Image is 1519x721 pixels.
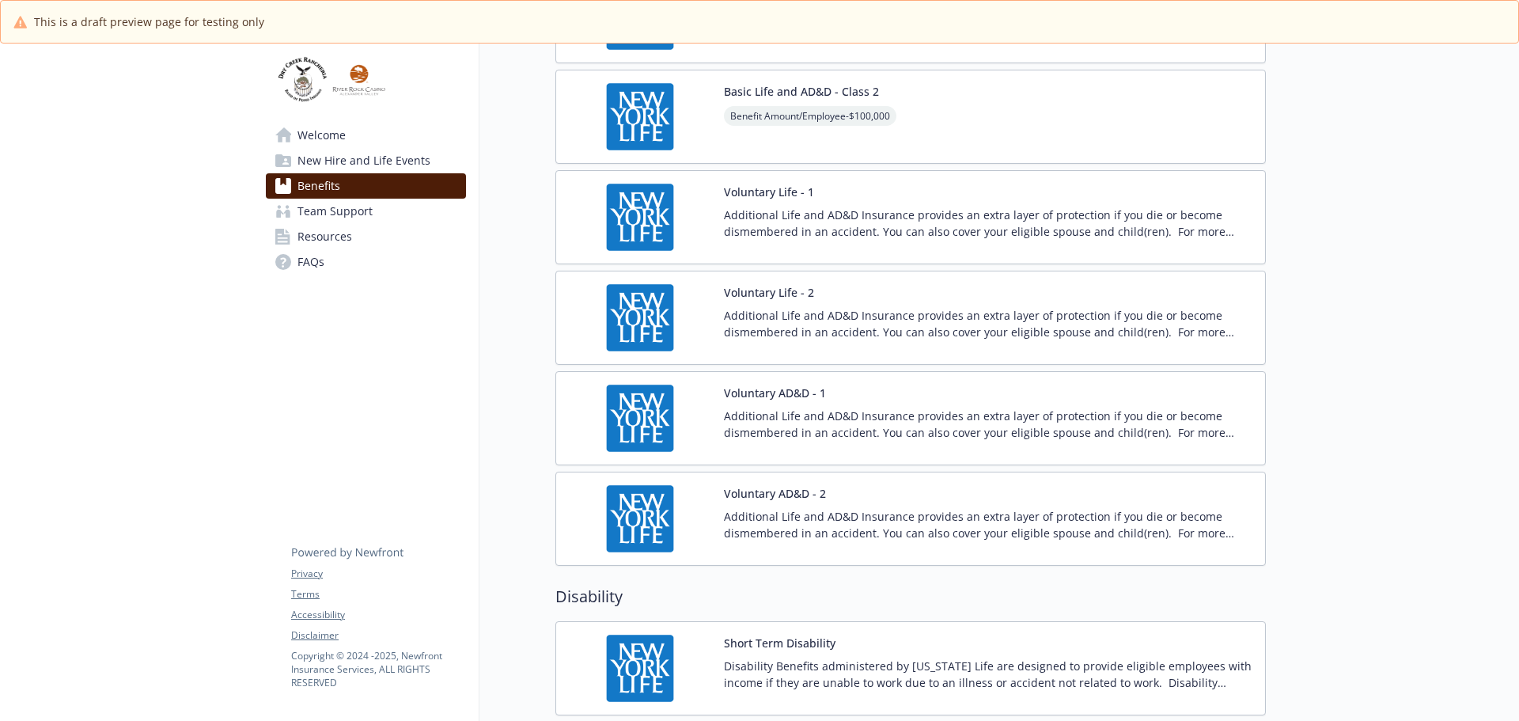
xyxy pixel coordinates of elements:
[724,207,1252,240] p: Additional Life and AD&D Insurance provides an extra layer of protection if you die or become dis...
[266,173,466,199] a: Benefits
[724,485,826,502] button: Voluntary AD&D - 2
[724,184,814,200] button: Voluntary Life - 1
[291,649,465,689] p: Copyright © 2024 - 2025 , Newfront Insurance Services, ALL RIGHTS RESERVED
[569,83,711,150] img: New York Life Insurance Company carrier logo
[297,148,430,173] span: New Hire and Life Events
[569,184,711,251] img: New York Life Insurance Company carrier logo
[724,658,1252,691] p: Disability Benefits administered by [US_STATE] Life are designed to provide eligible employees wi...
[569,284,711,351] img: New York Life Insurance Company carrier logo
[266,148,466,173] a: New Hire and Life Events
[724,635,835,651] button: Short Term Disability
[569,385,711,452] img: New York Life Insurance Company carrier logo
[724,83,879,100] button: Basic Life and AD&D - Class 2
[266,249,466,275] a: FAQs
[34,13,264,30] span: This is a draft preview page for testing only
[297,224,352,249] span: Resources
[724,307,1252,340] p: Additional Life and AD&D Insurance provides an extra layer of protection if you die or become dis...
[291,567,465,581] a: Privacy
[724,284,814,301] button: Voluntary Life - 2
[724,508,1252,541] p: Additional Life and AD&D Insurance provides an extra layer of protection if you die or become dis...
[724,385,826,401] button: Voluntary AD&D - 1
[297,199,373,224] span: Team Support
[724,106,896,126] span: Benefit Amount/Employee - $100,000
[569,635,711,702] img: New York Life Insurance Company carrier logo
[291,608,465,622] a: Accessibility
[297,173,340,199] span: Benefits
[569,485,711,552] img: New York Life Insurance Company carrier logo
[266,199,466,224] a: Team Support
[724,408,1252,441] p: Additional Life and AD&D Insurance provides an extra layer of protection if you die or become dis...
[266,224,466,249] a: Resources
[297,249,324,275] span: FAQs
[266,123,466,148] a: Welcome
[291,628,465,643] a: Disclaimer
[291,587,465,601] a: Terms
[297,123,346,148] span: Welcome
[555,585,1266,609] h2: Disability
